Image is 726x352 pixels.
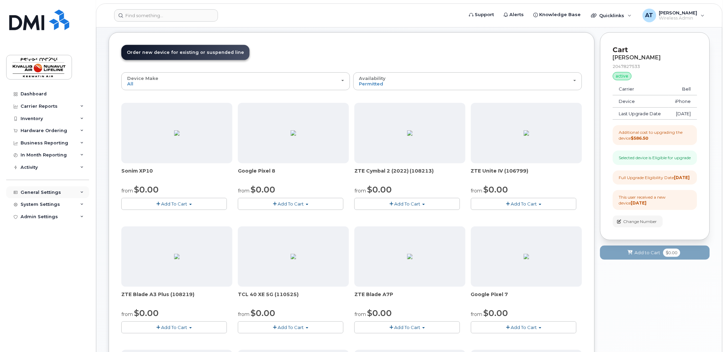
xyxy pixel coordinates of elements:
[407,130,413,136] img: 3574B266-9901-4C70-92EE-ADFB854D1397.png
[354,311,366,317] small: from
[471,291,582,305] div: Google Pixel 7
[613,108,668,120] td: Last Upgrade Date
[529,8,586,22] a: Knowledge Base
[121,198,227,210] button: Add To Cart
[251,185,275,195] span: $0.00
[354,167,465,181] div: ZTE Cymbal 2 (2022) (108213)
[367,185,392,195] span: $0.00
[407,254,413,259] img: 6709D0A1-B3B9-4967-B84F-AEC01C1082D5.png
[619,175,690,180] div: Full Upgrade Eligibility Date
[659,15,698,21] span: Wireless Admin
[395,201,421,207] span: Add To Cart
[586,9,637,22] div: Quicklinks
[238,167,349,181] div: Google Pixel 8
[471,188,483,194] small: from
[121,321,227,333] button: Add To Cart
[600,246,710,260] button: Add to Cart $0.00
[367,308,392,318] span: $0.00
[354,188,366,194] small: from
[354,198,460,210] button: Add To Cart
[174,254,180,259] img: 4FDE8074-040E-471B-9ECB-1A3B518BE577.png
[121,188,133,194] small: from
[464,8,499,22] a: Support
[291,254,296,259] img: 9F7363FB-6000-4CB1-B515-2FE2967D9AD8.png
[631,200,647,206] strong: [DATE]
[484,308,508,318] span: $0.00
[524,130,529,136] img: 4C83C89D-BBE3-429F-BE42-7EB4BE988128.png
[278,325,304,330] span: Add To Cart
[121,167,232,181] div: Sonim XP10
[134,185,159,195] span: $0.00
[638,9,710,22] div: Aaron Thomspon
[613,55,697,61] div: [PERSON_NAME]
[645,11,653,20] span: AT
[278,201,304,207] span: Add To Cart
[359,75,386,81] span: Availability
[353,72,582,90] button: Availability Permitted
[121,72,350,90] button: Device Make All
[624,219,657,225] span: Change Number
[668,95,697,108] td: iPhone
[475,11,494,18] span: Support
[619,155,691,161] div: Selected device is Eligible for upgrade
[121,291,232,305] div: ZTE Blade A3 Plus (108219)
[524,254,529,259] img: 92118067-B144-40D3-8BEF-8873AE6B77B3.png
[161,201,187,207] span: Add To Cart
[238,321,343,333] button: Add To Cart
[161,325,187,330] span: Add To Cart
[613,63,697,69] div: 2047827533
[619,129,691,141] div: Additional cost to upgrading the device
[238,188,250,194] small: from
[511,201,537,207] span: Add To Cart
[134,308,159,318] span: $0.00
[471,198,577,210] button: Add To Cart
[174,130,180,136] img: 606B0B0A-7C20-4A53-B575-29C96E7F8DE3.png
[114,9,218,22] input: Find something...
[613,45,697,55] p: Cart
[251,308,275,318] span: $0.00
[659,10,698,15] span: [PERSON_NAME]
[674,175,690,180] strong: [DATE]
[238,311,250,317] small: from
[395,325,421,330] span: Add To Cart
[635,249,661,256] span: Add to Cart
[127,75,158,81] span: Device Make
[663,249,680,257] span: $0.00
[359,81,384,86] span: Permitted
[471,167,582,181] div: ZTE Unite IV (106799)
[354,321,460,333] button: Add To Cart
[613,95,668,108] td: Device
[510,11,524,18] span: Alerts
[499,8,529,22] a: Alerts
[484,185,508,195] span: $0.00
[291,130,296,136] img: F7D69C77-BD03-4145-999A-C4B8B3697F7B.png
[613,215,663,227] button: Change Number
[613,83,668,95] td: Carrier
[613,72,632,80] div: active
[127,50,244,55] span: Order new device for existing or suspended line
[540,11,581,18] span: Knowledge Base
[238,291,349,305] div: TCL 40 XE 5G (110525)
[121,311,133,317] small: from
[619,194,691,206] div: This user received a new device
[600,13,625,18] span: Quicklinks
[471,311,483,317] small: from
[238,198,343,210] button: Add To Cart
[631,136,649,141] strong: $586.50
[668,108,697,120] td: [DATE]
[471,321,577,333] button: Add To Cart
[354,291,465,305] div: ZTE Blade A7P
[127,81,133,86] span: All
[668,83,697,95] td: Bell
[511,325,537,330] span: Add To Cart
[696,322,721,347] iframe: Messenger Launcher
